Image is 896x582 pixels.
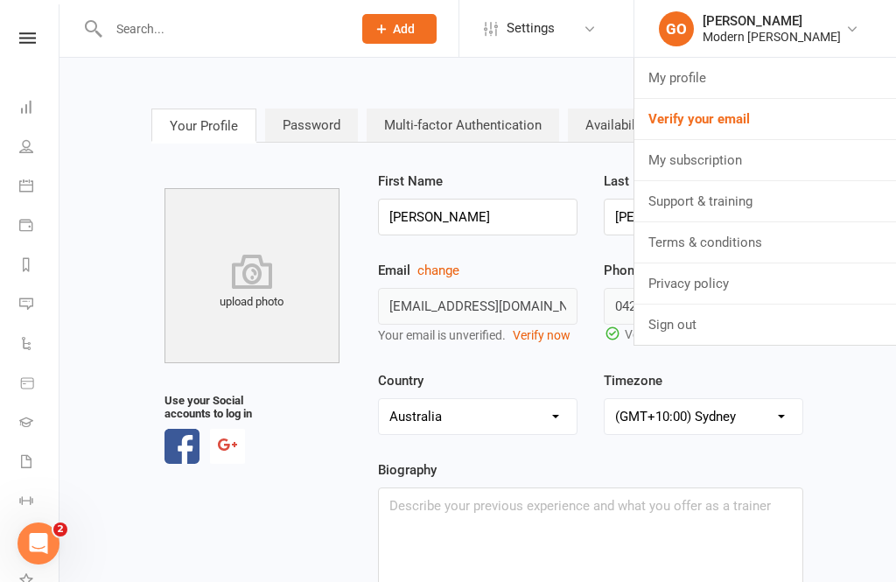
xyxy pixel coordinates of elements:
input: Last Name [604,199,803,235]
div: GO [659,11,694,46]
a: Password [265,109,358,142]
span: Verified number [625,325,710,344]
a: Terms & conditions [634,222,896,263]
strong: Use your Social accounts to log in [164,394,261,420]
iframe: Intercom live chat [17,522,59,564]
a: Availability [568,109,667,142]
a: Product Sales [19,365,59,404]
a: My profile [634,58,896,98]
span: Your email is unverified. [378,328,570,342]
div: Modern [PERSON_NAME] [703,29,841,45]
span: 2 [53,522,67,536]
div: [PERSON_NAME] [703,13,841,29]
a: Support & training [634,181,896,221]
a: Verify your email [634,99,896,139]
a: People [19,129,59,168]
a: Dashboard [19,89,59,129]
button: Email [417,260,459,281]
label: Phone [604,260,803,281]
a: Calendar [19,168,59,207]
label: First Name [378,171,443,192]
label: Timezone [604,370,662,391]
label: Country [378,370,423,391]
button: Add [362,14,437,44]
span: Settings [507,9,555,48]
span: Add [393,22,415,36]
div: upload photo [164,254,339,312]
a: Privacy policy [634,263,896,304]
input: Search... [103,17,339,41]
img: source_google-3f8834fd4d8f2e2c8e010cc110e0734a99680496d2aa6f3f9e0e39c75036197d.svg [218,438,237,451]
label: Last Name [604,171,668,192]
button: Verify now [513,326,570,345]
a: Reports [19,247,59,286]
a: Your Profile [151,109,256,142]
a: Sign out [634,305,896,345]
label: Email [378,260,577,281]
a: Multi-factor Authentication [367,109,559,142]
a: My subscription [634,140,896,180]
label: Biography [378,459,437,480]
a: Payments [19,207,59,247]
input: First Name [378,199,577,235]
